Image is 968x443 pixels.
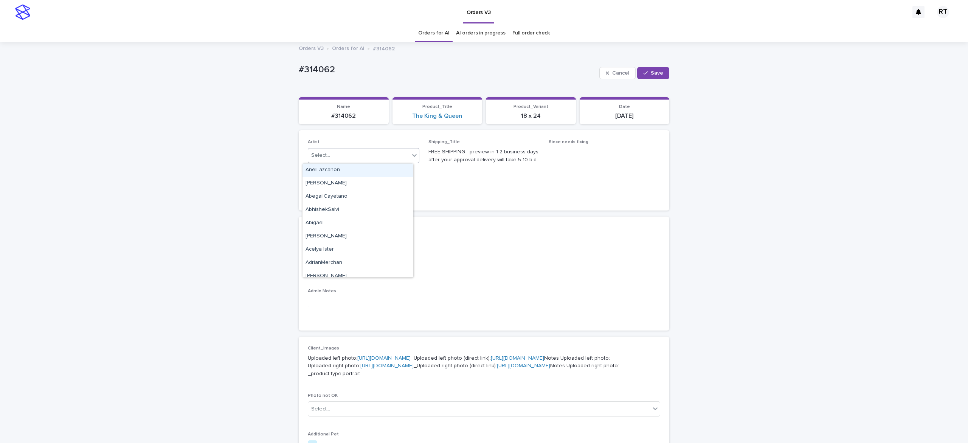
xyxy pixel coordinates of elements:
[302,203,413,217] div: AbhishekSalvi
[612,70,629,76] span: Cancel
[357,356,411,361] a: [URL][DOMAIN_NAME]
[311,151,330,159] div: Select...
[360,363,414,368] a: [URL][DOMAIN_NAME]
[308,234,660,242] p: -
[512,24,550,42] a: Full order check
[418,24,449,42] a: Orders for AI
[428,140,460,144] span: Shipping_Title
[302,270,413,283] div: Adv Sultan
[15,5,30,20] img: stacker-logo-s-only.png
[637,67,669,79] button: Save
[308,140,320,144] span: Artist
[299,44,324,52] a: Orders V3
[299,64,596,75] p: #314062
[651,70,663,76] span: Save
[302,230,413,243] div: Abraham Gines
[302,177,413,190] div: Aayushi Mistry
[490,112,571,120] p: 18 x 24
[513,105,548,109] span: Product_Variant
[412,112,462,120] a: The King & Queen
[302,217,413,230] div: Abigael
[302,164,413,177] div: AnelLazcanon
[428,148,540,164] p: FREE SHIPPING - preview in 1-2 business days, after your approval delivery will take 5-10 b.d.
[308,354,660,378] p: Uploaded left photo: _Uploaded left photo (direct link): Notes Uploaded left photo: Uploaded righ...
[549,148,660,156] p: -
[373,44,395,52] p: #314062
[302,243,413,256] div: Acelya Ister
[308,432,339,437] span: Additional Pet
[303,112,384,120] p: #314062
[302,190,413,203] div: AbegailCayetano
[337,105,350,109] span: Name
[619,105,630,109] span: Date
[308,346,339,351] span: Client_Images
[549,140,588,144] span: Since needs fixing
[456,24,506,42] a: AI orders in progress
[584,112,665,120] p: [DATE]
[937,6,949,18] div: RT
[599,67,636,79] button: Cancel
[311,405,330,413] div: Select...
[308,393,338,398] span: Photo not OK
[422,105,452,109] span: Product_Title
[302,256,413,270] div: AdrianMerchan
[332,44,365,52] a: Orders for AI
[308,289,336,293] span: Admin Notes
[308,302,660,310] p: -
[497,363,550,368] a: [URL][DOMAIN_NAME]
[491,356,544,361] a: [URL][DOMAIN_NAME]
[308,265,660,273] p: -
